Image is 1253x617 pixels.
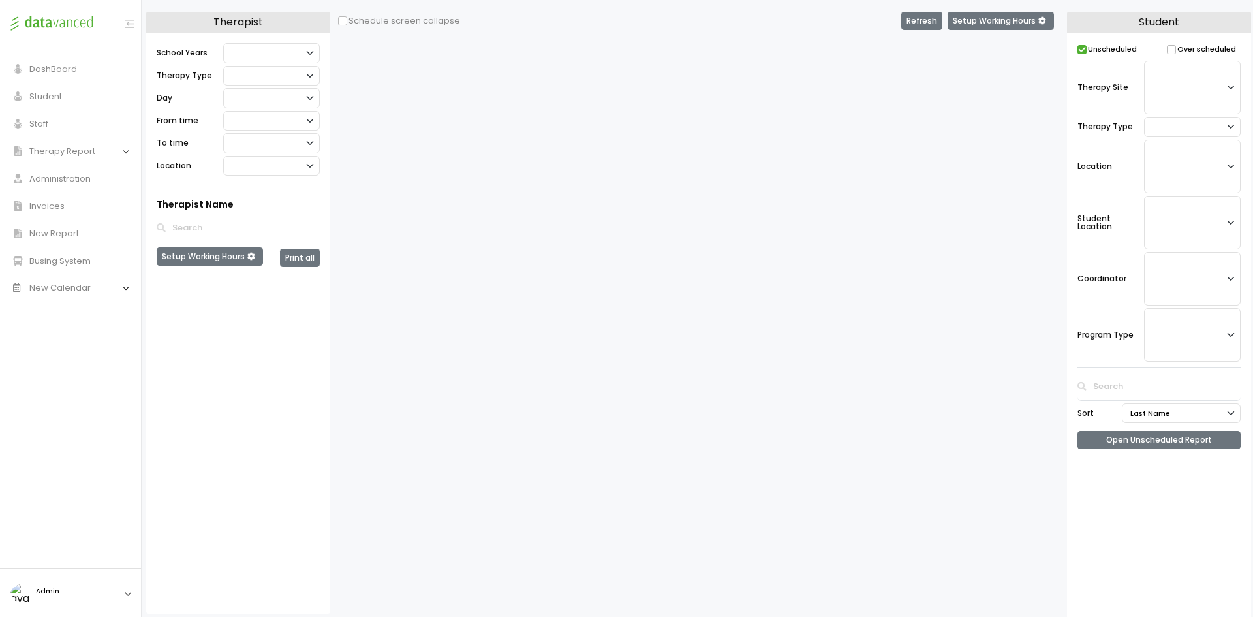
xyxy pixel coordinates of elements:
label: School Years [157,49,208,57]
a: Staff [7,112,134,135]
label: Student Location [1077,215,1136,230]
a: DashBoard [7,57,134,80]
label: From time [157,117,198,125]
div: Setup Working Hours [157,247,263,266]
input: Search [1077,373,1241,401]
img: avatar [10,583,45,604]
a: Busing System [7,249,134,272]
a: Student [7,84,134,108]
span: Student [1139,17,1179,27]
label: Therapy Site [1077,84,1128,91]
span: Staff [23,119,48,128]
h5: Admin [36,588,125,595]
label: Coordinator [1077,275,1126,283]
span: Student [23,92,62,101]
a: Administration [7,166,134,190]
span: Invoices [23,202,65,210]
span: Therapy Report [23,147,95,155]
span: Busing System [23,257,91,265]
label: Over scheduled [1167,43,1243,55]
span: DashBoard [23,65,77,73]
label: Therapy Type [1077,123,1133,131]
label: Therapy Type [157,72,212,80]
a: New Calendar [7,276,134,298]
label: Schedule screen collapse [338,14,467,27]
button: Refresh [901,12,942,30]
a: New Report [7,221,134,245]
label: Sort [1077,409,1094,417]
button: Setup Working Hours [948,12,1054,30]
a: Invoices [7,194,134,217]
input: Search [157,214,320,242]
button: Print all [280,249,320,267]
button: Open Unscheduled Report [1077,431,1241,449]
a: Therapy Report [7,139,134,163]
label: Unscheduled [1077,43,1143,55]
span: Administration [23,174,91,183]
span: New Calendar [23,283,91,292]
label: To time [157,139,189,147]
span: New Report [23,229,79,238]
label: Therapist Name [157,200,234,209]
label: Location [157,162,191,170]
span: Therapist [213,17,263,27]
img: Dataadvanced [10,16,93,30]
label: Day [157,94,172,102]
label: Location [1077,163,1112,170]
label: Program Type [1077,331,1134,339]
